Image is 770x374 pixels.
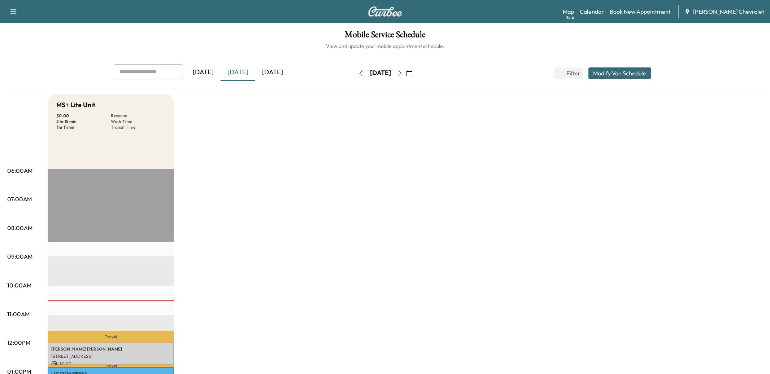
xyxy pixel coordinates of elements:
[51,361,170,367] p: $ 0.00
[554,67,583,79] button: Filter
[111,124,165,130] p: Transit Time
[566,69,579,78] span: Filter
[7,30,763,43] h1: Mobile Service Schedule
[7,252,32,261] p: 09:00AM
[588,67,651,79] button: Modify Van Schedule
[563,7,574,16] a: MapBeta
[368,6,403,17] img: Curbee Logo
[56,100,95,110] h5: MS+ Lite Unit
[221,64,255,81] div: [DATE]
[7,281,31,290] p: 10:00AM
[7,43,763,50] h6: View and update your mobile appointment schedule.
[7,224,32,232] p: 08:00AM
[693,7,764,16] span: [PERSON_NAME] Chevrolet
[111,119,165,124] p: Work Time
[51,353,170,359] p: [STREET_ADDRESS]
[56,124,111,130] p: 1 hr 11 min
[56,119,111,124] p: 2 hr 15 min
[7,338,30,347] p: 12:00PM
[610,7,671,16] a: Book New Appointment
[48,365,174,367] p: Travel
[56,113,111,119] p: $ 0.00
[580,7,604,16] a: Calendar
[186,64,221,81] div: [DATE]
[566,15,574,20] div: Beta
[370,69,391,78] div: [DATE]
[7,166,32,175] p: 06:00AM
[111,113,165,119] p: Revenue
[7,310,30,318] p: 11:00AM
[7,195,32,203] p: 07:00AM
[51,346,170,352] p: [PERSON_NAME] [PERSON_NAME]
[255,64,290,81] div: [DATE]
[48,331,174,343] p: Travel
